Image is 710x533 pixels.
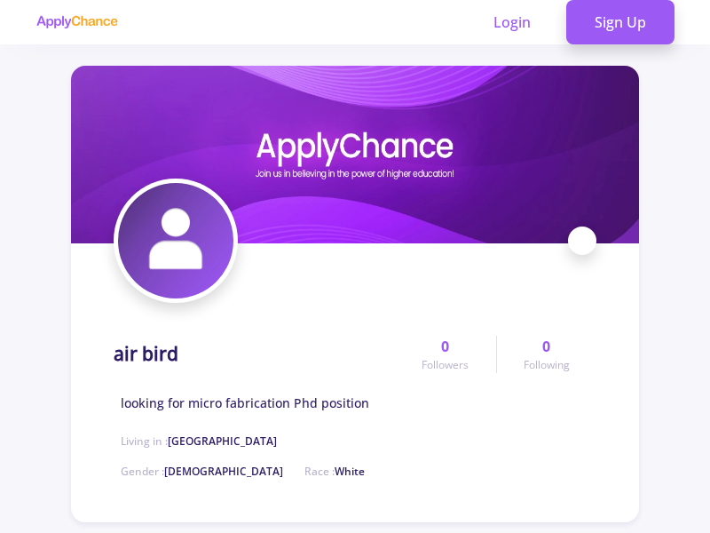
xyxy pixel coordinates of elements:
span: [DEMOGRAPHIC_DATA] [164,464,283,479]
span: Followers [422,357,469,373]
img: air birdavatar [118,183,233,298]
span: Race : [304,464,365,479]
h1: air bird [114,343,178,365]
a: 0Following [496,336,596,373]
span: 0 [441,336,449,357]
span: Living in : [121,434,277,449]
span: looking for micro fabrication Phd position [121,394,369,412]
a: 0Followers [395,336,495,373]
span: Following [524,357,570,373]
img: applychance logo text only [35,15,118,29]
span: Gender : [121,464,283,479]
span: White [335,464,365,479]
img: air birdcover image [71,66,639,243]
span: 0 [542,336,550,357]
span: [GEOGRAPHIC_DATA] [168,434,277,449]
